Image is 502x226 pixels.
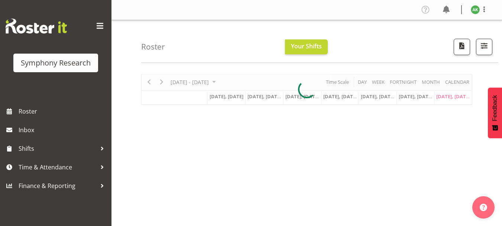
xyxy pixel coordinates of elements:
[476,39,492,55] button: Filter Shifts
[454,39,470,55] button: Download a PDF of the roster according to the set date range.
[471,5,480,14] img: amit-kumar11606.jpg
[19,180,97,191] span: Finance & Reporting
[141,42,165,51] h4: Roster
[6,19,67,34] img: Rosterit website logo
[21,57,91,69] div: Symphony Research
[285,39,328,54] button: Your Shifts
[488,87,502,138] button: Feedback - Show survey
[480,204,487,211] img: help-xxl-2.png
[19,143,97,154] span: Shifts
[19,162,97,173] span: Time & Attendance
[19,106,108,117] span: Roster
[492,95,498,121] span: Feedback
[19,124,108,136] span: Inbox
[291,42,322,50] span: Your Shifts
